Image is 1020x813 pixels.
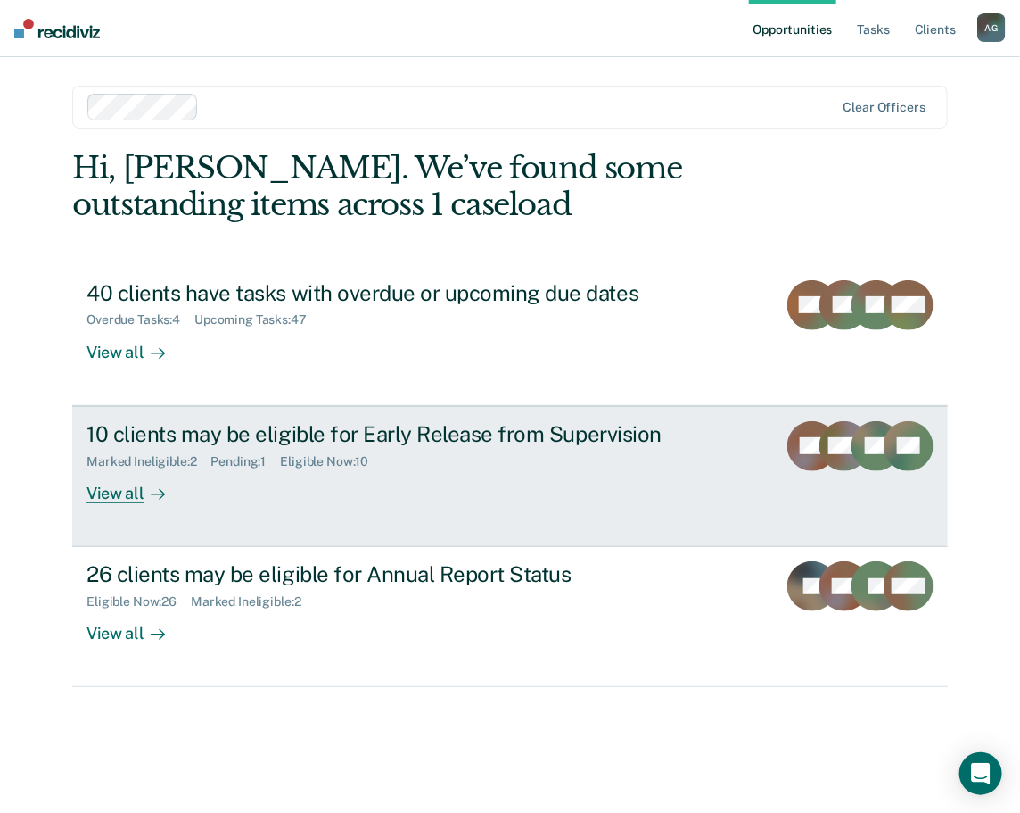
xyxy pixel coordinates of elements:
[86,610,186,644] div: View all
[86,328,186,362] div: View all
[977,13,1006,42] button: AG
[86,280,712,306] div: 40 clients have tasks with overdue or upcoming due dates
[72,406,948,547] a: 10 clients may be eligible for Early Release from SupervisionMarked Ineligible:2Pending:1Eligible...
[211,454,281,469] div: Pending : 1
[72,150,772,223] div: Hi, [PERSON_NAME]. We’ve found some outstanding items across 1 caseload
[72,547,948,687] a: 26 clients may be eligible for Annual Report StatusEligible Now:26Marked Ineligible:2View all
[86,561,712,587] div: 26 clients may be eligible for Annual Report Status
[72,266,948,406] a: 40 clients have tasks with overdue or upcoming due datesOverdue Tasks:4Upcoming Tasks:47View all
[843,100,925,115] div: Clear officers
[191,594,315,610] div: Marked Ineligible : 2
[194,312,321,328] div: Upcoming Tasks : 47
[86,312,194,328] div: Overdue Tasks : 4
[86,421,712,447] div: 10 clients may be eligible for Early Release from Supervision
[977,13,1006,42] div: A G
[14,19,100,38] img: Recidiviz
[86,594,191,610] div: Eligible Now : 26
[280,454,382,469] div: Eligible Now : 10
[959,752,1002,795] div: Open Intercom Messenger
[86,454,210,469] div: Marked Ineligible : 2
[86,469,186,503] div: View all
